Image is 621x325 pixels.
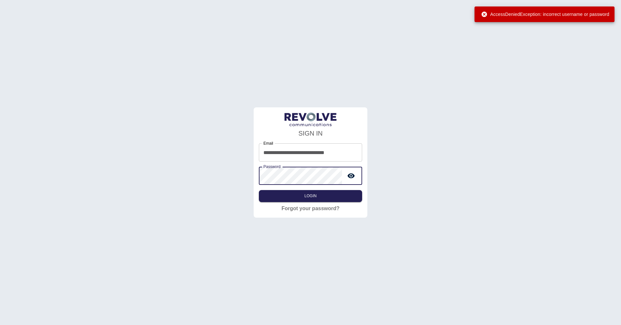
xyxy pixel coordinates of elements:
a: Forgot your password? [282,205,340,212]
button: toggle password visibility [345,169,358,182]
button: Login [259,190,362,202]
img: LogoText [285,113,336,126]
h4: SIGN IN [259,128,362,138]
div: AccessDeniedException: incorrect username or password [481,8,609,20]
label: Email [263,140,273,146]
label: Password [263,164,281,169]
